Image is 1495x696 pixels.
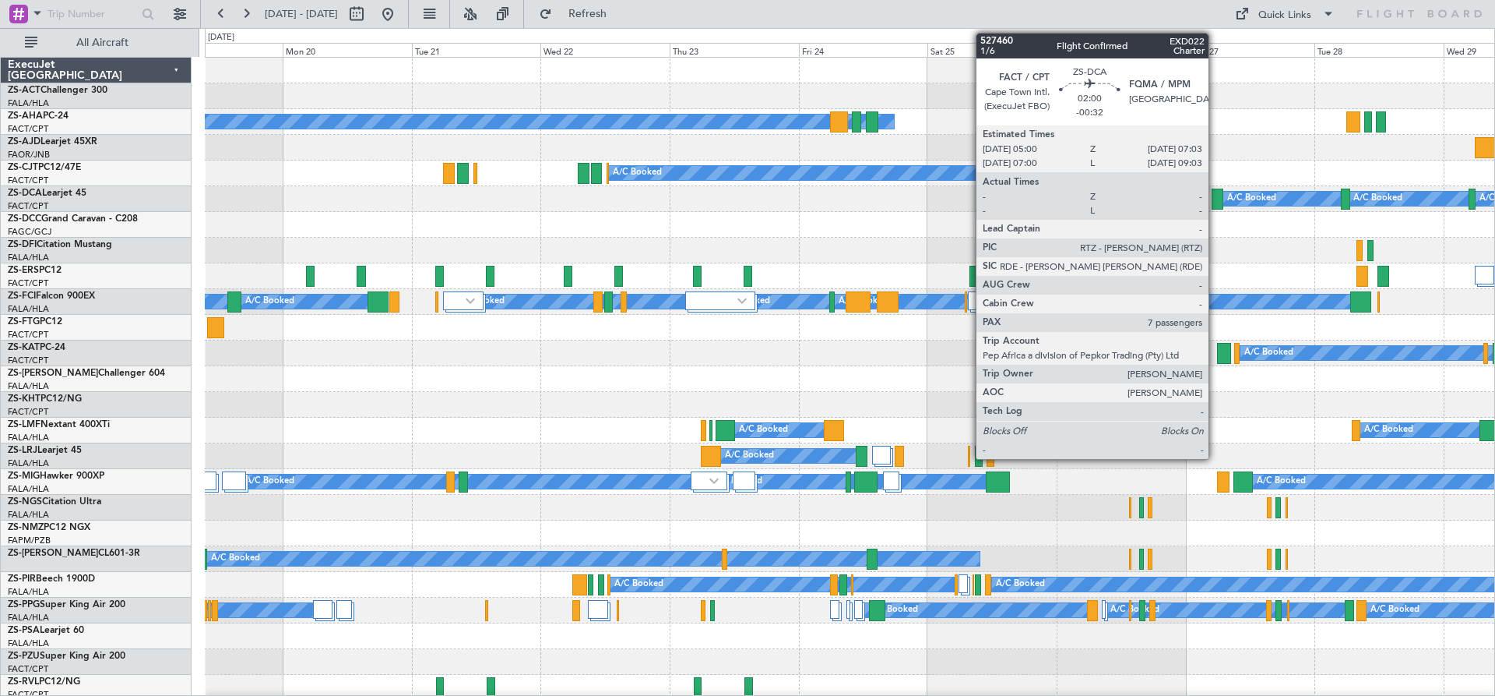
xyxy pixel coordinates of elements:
a: FACT/CPT [8,355,48,366]
div: Quick Links [1258,8,1311,23]
span: ZS-LMF [8,420,40,429]
span: ZS-LRJ [8,446,37,455]
div: A/C Booked [245,470,294,493]
span: ZS-DCA [8,189,42,198]
a: ZS-KHTPC12/NG [8,394,82,404]
img: arrow-gray.svg [994,298,1003,304]
div: Mon 27 [1186,43,1315,57]
a: ZS-MIGHawker 900XP [8,472,104,481]
a: FALA/HLA [8,252,49,263]
a: FACT/CPT [8,329,48,341]
div: A/C Booked [1370,599,1419,622]
img: arrow-gray.svg [737,298,747,304]
div: [DATE] [208,31,234,44]
a: FALA/HLA [8,380,49,392]
span: ZS-FCI [8,291,36,301]
div: Sun 19 [153,43,283,57]
a: FALA/HLA [8,458,49,469]
a: ZS-PIRBeech 1900D [8,574,95,584]
span: ZS-FTG [8,317,40,327]
span: ZS-NMZ [8,523,44,532]
div: A/C Booked [614,573,663,596]
div: Wed 22 [540,43,670,57]
div: A/C Booked [1110,599,1159,622]
a: ZS-FTGPC12 [8,317,62,327]
span: ZS-[PERSON_NAME] [8,369,98,378]
div: A/C Booked [839,290,888,313]
div: A/C Booked [739,419,788,442]
div: A/C Booked [869,599,918,622]
a: FAGC/GCJ [8,226,51,238]
span: ZS-DCC [8,214,41,224]
div: A/C Booked [211,547,260,571]
div: A/C Booked [1227,187,1276,210]
div: A/C Booked [1257,470,1306,493]
div: A/C Booked [245,290,294,313]
span: ZS-KAT [8,343,40,352]
a: ZS-[PERSON_NAME]Challenger 604 [8,369,165,378]
a: ZS-ACTChallenger 300 [8,86,107,95]
span: All Aircraft [40,37,164,48]
a: FALA/HLA [8,97,49,109]
div: A/C Booked [613,161,662,185]
input: Trip Number [47,2,137,26]
div: A/C Booked [1364,419,1413,442]
img: arrow-gray.svg [1103,169,1113,175]
a: FALA/HLA [8,303,49,315]
a: FALA/HLA [8,483,49,495]
a: ZS-[PERSON_NAME]CL601-3R [8,549,140,558]
a: ZS-NGSCitation Ultra [8,497,101,507]
span: ZS-AJD [8,137,40,147]
div: A/C Booked [1353,187,1402,210]
a: FACT/CPT [8,277,48,289]
span: ZS-PPG [8,600,40,609]
div: Thu 23 [670,43,799,57]
a: ZS-CJTPC12/47E [8,163,81,172]
a: FAPM/PZB [8,535,51,546]
div: A/C Booked [1103,290,1152,313]
a: ZS-AJDLearjet 45XR [8,137,97,147]
button: All Aircraft [17,30,169,55]
img: arrow-gray.svg [466,298,475,304]
a: ZS-ERSPC12 [8,266,62,275]
span: ZS-MIG [8,472,40,481]
div: A/C Booked [996,573,1045,596]
div: Tue 21 [412,43,541,57]
a: ZS-LMFNextant 400XTi [8,420,110,429]
span: ZS-PIR [8,574,36,584]
span: ZS-ERS [8,266,39,275]
a: ZS-PPGSuper King Air 200 [8,600,125,609]
a: ZS-LRJLearjet 45 [8,446,82,455]
a: FALA/HLA [8,586,49,598]
img: arrow-gray.svg [709,478,719,484]
button: Quick Links [1227,2,1342,26]
a: ZS-PSALearjet 60 [8,626,84,635]
span: ZS-PSA [8,626,40,635]
a: FALA/HLA [8,509,49,521]
span: ZS-DFI [8,240,37,249]
span: Refresh [555,9,621,19]
span: ZS-[PERSON_NAME] [8,549,98,558]
a: FAOR/JNB [8,149,50,161]
a: FALA/HLA [8,432,49,443]
a: ZS-DCALearjet 45 [8,189,86,198]
span: ZS-KHT [8,394,40,404]
a: ZS-DFICitation Mustang [8,240,112,249]
span: ZS-RVL [8,677,39,687]
a: ZS-DCCGrand Caravan - C208 [8,214,138,224]
a: FACT/CPT [8,663,48,675]
div: Sat 25 [927,43,1057,57]
span: ZS-ACT [8,86,40,95]
a: FACT/CPT [8,406,48,418]
button: Refresh [532,2,625,26]
a: FALA/HLA [8,638,49,649]
a: FALA/HLA [8,612,49,624]
span: ZS-AHA [8,111,43,121]
a: ZS-PZUSuper King Air 200 [8,652,125,661]
div: Tue 28 [1314,43,1444,57]
div: A/C Booked [725,444,774,468]
div: A/C Booked [1244,341,1293,365]
div: Fri 24 [799,43,928,57]
a: ZS-FCIFalcon 900EX [8,291,95,301]
span: ZS-PZU [8,652,40,661]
